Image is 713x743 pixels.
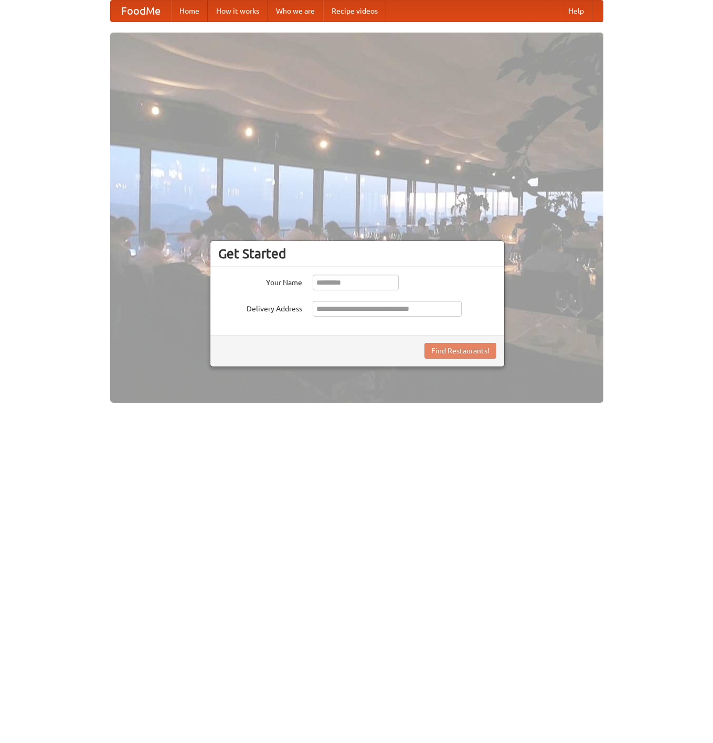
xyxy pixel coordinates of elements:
[208,1,268,22] a: How it works
[560,1,592,22] a: Help
[171,1,208,22] a: Home
[323,1,386,22] a: Recipe videos
[218,275,302,288] label: Your Name
[218,246,496,261] h3: Get Started
[111,1,171,22] a: FoodMe
[424,343,496,359] button: Find Restaurants!
[268,1,323,22] a: Who we are
[218,301,302,314] label: Delivery Address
